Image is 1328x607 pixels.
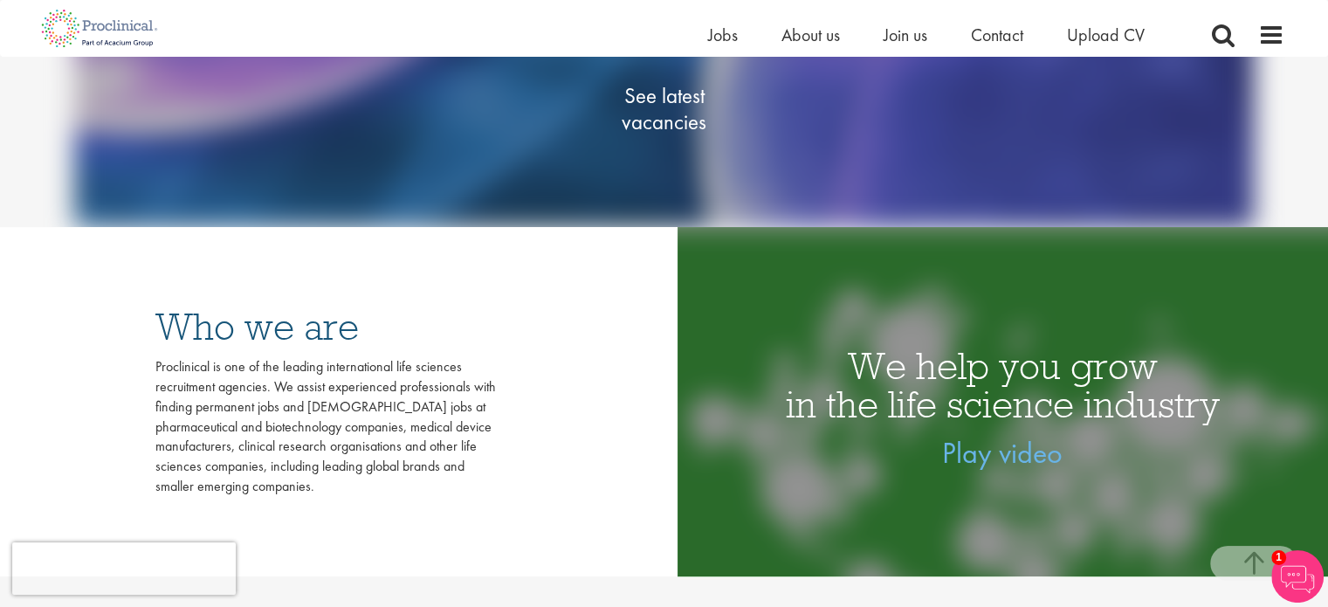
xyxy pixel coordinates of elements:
a: Upload CV [1067,24,1145,46]
iframe: reCAPTCHA [12,542,236,595]
img: Chatbot [1271,550,1324,603]
a: Join us [884,24,927,46]
span: See latest vacancies [577,83,752,135]
a: Contact [971,24,1023,46]
span: 1 [1271,550,1286,565]
a: Play video [942,434,1063,472]
h3: Who we are [155,307,496,346]
a: About us [781,24,840,46]
a: Jobs [708,24,738,46]
div: Proclinical is one of the leading international life sciences recruitment agencies. We assist exp... [155,357,496,497]
a: See latestvacancies [577,13,752,205]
